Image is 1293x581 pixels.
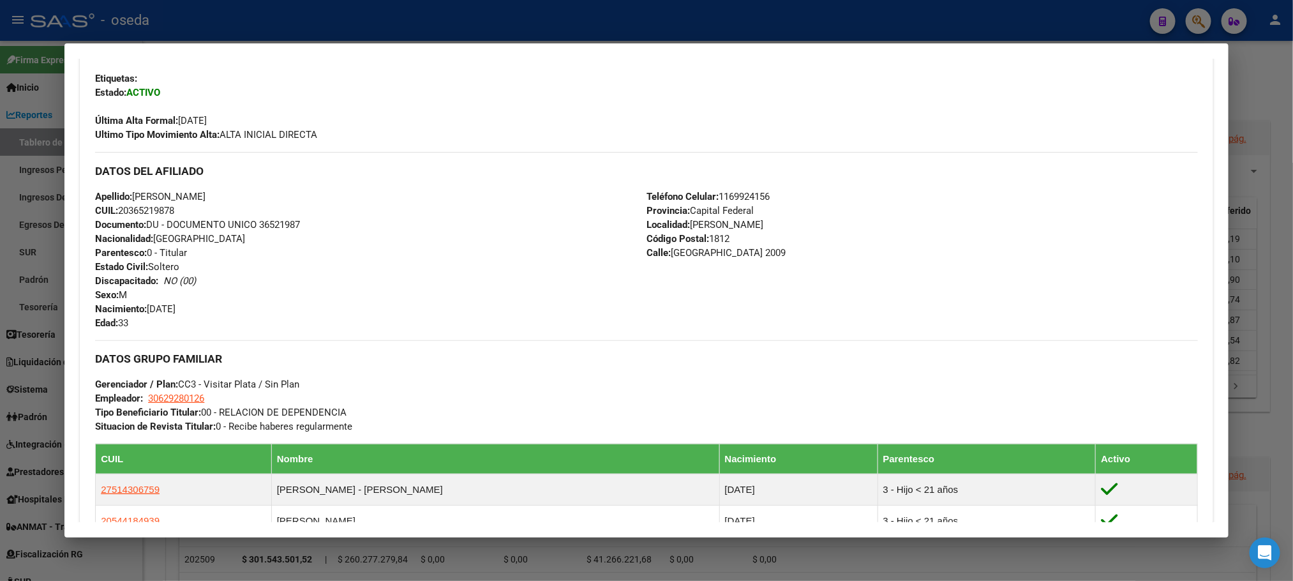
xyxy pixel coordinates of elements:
[95,393,143,404] strong: Empleador:
[95,191,132,202] strong: Apellido:
[95,115,207,126] span: [DATE]
[95,219,146,230] strong: Documento:
[271,505,719,536] td: [PERSON_NAME]
[148,393,204,404] span: 30629280126
[719,474,878,505] td: [DATE]
[95,87,126,98] strong: Estado:
[95,407,347,418] span: 00 - RELACION DE DEPENDENCIA
[1096,444,1197,474] th: Activo
[646,219,690,230] strong: Localidad:
[646,233,729,245] span: 1812
[95,407,201,418] strong: Tipo Beneficiario Titular:
[95,303,147,315] strong: Nacimiento:
[878,505,1096,536] td: 3 - Hijo < 21 años
[646,219,763,230] span: [PERSON_NAME]
[95,317,128,329] span: 33
[646,205,690,216] strong: Provincia:
[95,205,118,216] strong: CUIL:
[719,444,878,474] th: Nacimiento
[163,275,196,287] i: NO (00)
[95,205,174,216] span: 20365219878
[646,247,671,259] strong: Calle:
[95,191,206,202] span: [PERSON_NAME]
[95,247,187,259] span: 0 - Titular
[271,474,719,505] td: [PERSON_NAME] - [PERSON_NAME]
[646,247,786,259] span: [GEOGRAPHIC_DATA] 2009
[95,247,147,259] strong: Parentesco:
[95,233,153,245] strong: Nacionalidad:
[95,164,1197,178] h3: DATOS DEL AFILIADO
[878,474,1096,505] td: 3 - Hijo < 21 años
[95,421,216,432] strong: Situacion de Revista Titular:
[95,261,179,273] span: Soltero
[95,303,176,315] span: [DATE]
[95,261,148,273] strong: Estado Civil:
[95,317,118,329] strong: Edad:
[646,191,770,202] span: 1169924156
[101,515,160,526] span: 20544184939
[95,73,137,84] strong: Etiquetas:
[646,205,754,216] span: Capital Federal
[95,289,119,301] strong: Sexo:
[719,505,878,536] td: [DATE]
[101,484,160,495] span: 27514306759
[95,129,220,140] strong: Ultimo Tipo Movimiento Alta:
[126,87,160,98] strong: ACTIVO
[95,289,127,301] span: M
[95,379,299,390] span: CC3 - Visitar Plata / Sin Plan
[95,275,158,287] strong: Discapacitado:
[95,219,300,230] span: DU - DOCUMENTO UNICO 36521987
[95,352,1197,366] h3: DATOS GRUPO FAMILIAR
[96,444,272,474] th: CUIL
[646,191,719,202] strong: Teléfono Celular:
[646,233,709,245] strong: Código Postal:
[95,379,178,390] strong: Gerenciador / Plan:
[271,444,719,474] th: Nombre
[95,115,178,126] strong: Última Alta Formal:
[95,129,317,140] span: ALTA INICIAL DIRECTA
[95,421,352,432] span: 0 - Recibe haberes regularmente
[878,444,1096,474] th: Parentesco
[95,233,245,245] span: [GEOGRAPHIC_DATA]
[1250,538,1280,568] div: Open Intercom Messenger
